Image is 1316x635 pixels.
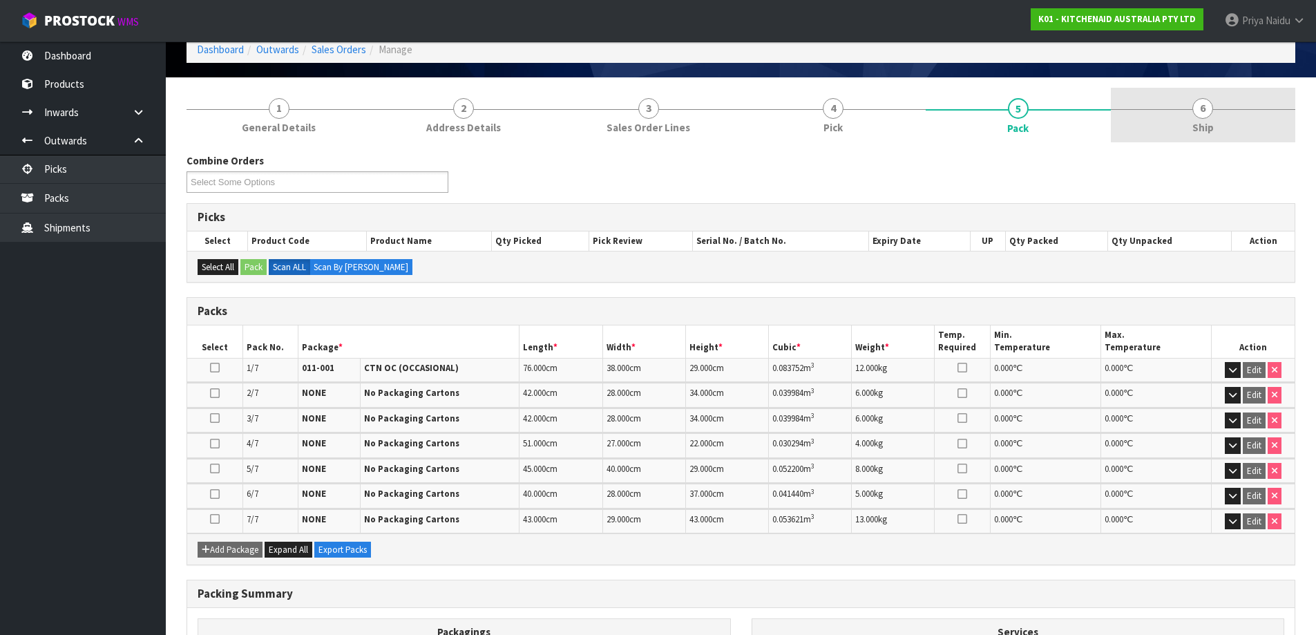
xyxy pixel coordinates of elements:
[852,433,935,457] td: kg
[1105,362,1123,374] span: 0.000
[685,325,768,358] th: Height
[852,325,935,358] th: Weight
[302,513,326,525] strong: NONE
[685,484,768,508] td: cm
[852,358,935,382] td: kg
[187,325,242,358] th: Select
[426,120,501,135] span: Address Details
[990,383,1100,407] td: ℃
[602,459,685,483] td: cm
[811,361,814,370] sup: 3
[1105,387,1123,399] span: 0.000
[1100,433,1211,457] td: ℃
[607,362,629,374] span: 38.000
[990,358,1100,382] td: ℃
[970,231,1005,251] th: UP
[312,43,366,56] a: Sales Orders
[772,413,803,424] span: 0.039984
[811,512,814,521] sup: 3
[1232,231,1295,251] th: Action
[1038,13,1196,25] strong: K01 - KITCHENAID AUSTRALIA PTY LTD
[990,459,1100,483] td: ℃
[198,587,1284,600] h3: Packing Summary
[269,98,289,119] span: 1
[772,463,803,475] span: 0.052200
[1243,362,1266,379] button: Edit
[364,413,459,424] strong: No Packaging Cartons
[769,509,852,533] td: m
[823,120,843,135] span: Pick
[1008,98,1029,119] span: 5
[198,305,1284,318] h3: Packs
[302,387,326,399] strong: NONE
[523,362,546,374] span: 76.000
[685,433,768,457] td: cm
[935,325,990,358] th: Temp. Required
[302,437,326,449] strong: NONE
[187,153,264,168] label: Combine Orders
[852,509,935,533] td: kg
[523,387,546,399] span: 42.000
[772,513,803,525] span: 0.053621
[689,513,712,525] span: 43.000
[602,484,685,508] td: cm
[769,358,852,382] td: m
[811,386,814,395] sup: 3
[1105,488,1123,500] span: 0.000
[994,387,1013,399] span: 0.000
[1243,488,1266,504] button: Edit
[198,211,1284,224] h3: Picks
[994,488,1013,500] span: 0.000
[685,459,768,483] td: cm
[247,413,258,424] span: 3/7
[256,43,299,56] a: Outwards
[685,509,768,533] td: cm
[1243,513,1266,530] button: Edit
[302,362,334,374] strong: 011-001
[1100,358,1211,382] td: ℃
[855,488,874,500] span: 5.000
[693,231,869,251] th: Serial No. / Batch No.
[523,437,546,449] span: 51.000
[689,488,712,500] span: 37.000
[685,358,768,382] td: cm
[197,43,244,56] a: Dashboard
[519,433,602,457] td: cm
[990,325,1100,358] th: Min. Temperature
[21,12,38,29] img: cube-alt.png
[1100,459,1211,483] td: ℃
[364,437,459,449] strong: No Packaging Cartons
[519,509,602,533] td: cm
[607,488,629,500] span: 28.000
[994,413,1013,424] span: 0.000
[302,463,326,475] strong: NONE
[269,544,308,556] span: Expand All
[811,487,814,496] sup: 3
[247,513,258,525] span: 7/7
[869,231,971,251] th: Expiry Date
[689,463,712,475] span: 29.000
[769,433,852,457] td: m
[689,437,712,449] span: 22.000
[242,120,316,135] span: General Details
[117,15,139,28] small: WMS
[607,437,629,449] span: 27.000
[602,358,685,382] td: cm
[523,463,546,475] span: 45.000
[1212,325,1295,358] th: Action
[772,488,803,500] span: 0.041440
[269,259,310,276] label: Scan ALL
[823,98,843,119] span: 4
[602,383,685,407] td: cm
[994,513,1013,525] span: 0.000
[364,362,459,374] strong: CTN OC (OCCASIONAL)
[1105,437,1123,449] span: 0.000
[302,488,326,500] strong: NONE
[990,509,1100,533] td: ℃
[689,362,712,374] span: 29.000
[772,387,803,399] span: 0.039984
[1243,387,1266,404] button: Edit
[314,542,371,558] button: Export Packs
[852,383,935,407] td: kg
[519,459,602,483] td: cm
